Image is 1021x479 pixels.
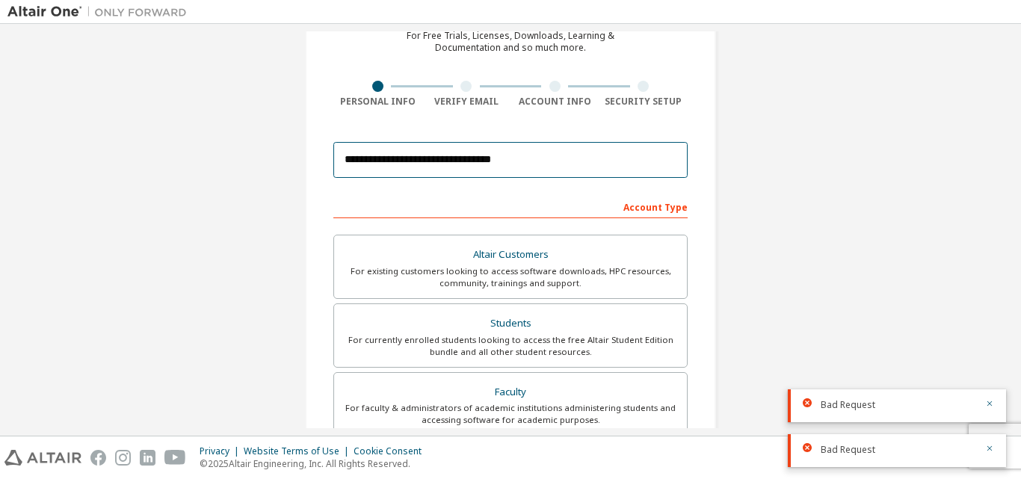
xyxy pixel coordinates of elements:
[343,313,678,334] div: Students
[333,96,422,108] div: Personal Info
[510,96,599,108] div: Account Info
[343,402,678,426] div: For faculty & administrators of academic institutions administering students and accessing softwa...
[821,399,875,411] span: Bad Request
[4,450,81,466] img: altair_logo.svg
[90,450,106,466] img: facebook.svg
[599,96,688,108] div: Security Setup
[333,194,688,218] div: Account Type
[343,382,678,403] div: Faculty
[343,334,678,358] div: For currently enrolled students looking to access the free Altair Student Edition bundle and all ...
[343,265,678,289] div: For existing customers looking to access software downloads, HPC resources, community, trainings ...
[407,30,614,54] div: For Free Trials, Licenses, Downloads, Learning & Documentation and so much more.
[244,445,354,457] div: Website Terms of Use
[7,4,194,19] img: Altair One
[164,450,186,466] img: youtube.svg
[422,96,511,108] div: Verify Email
[343,244,678,265] div: Altair Customers
[821,444,875,456] span: Bad Request
[140,450,155,466] img: linkedin.svg
[354,445,431,457] div: Cookie Consent
[200,457,431,470] p: © 2025 Altair Engineering, Inc. All Rights Reserved.
[115,450,131,466] img: instagram.svg
[200,445,244,457] div: Privacy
